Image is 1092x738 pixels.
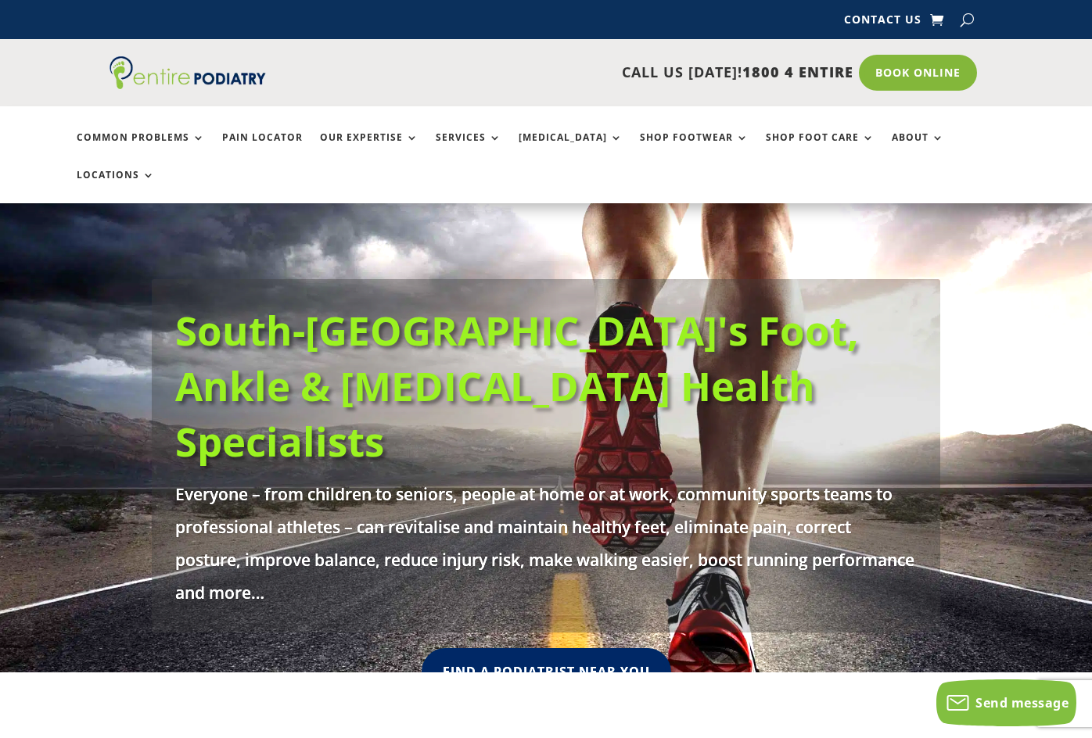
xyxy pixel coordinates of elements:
a: Contact Us [844,14,921,31]
a: Shop Footwear [640,132,749,166]
button: Send message [936,679,1076,726]
span: Send message [975,694,1069,711]
a: Locations [77,170,155,203]
a: Pain Locator [222,132,303,166]
a: Common Problems [77,132,205,166]
a: Find A Podiatrist Near You [422,648,671,696]
a: Book Online [859,55,977,91]
a: South-[GEOGRAPHIC_DATA]'s Foot, Ankle & [MEDICAL_DATA] Health Specialists [175,303,859,469]
a: Shop Foot Care [766,132,875,166]
img: logo (1) [110,56,266,89]
a: Services [436,132,501,166]
span: 1800 4 ENTIRE [742,63,853,81]
a: About [892,132,944,166]
a: Entire Podiatry [110,77,266,92]
p: CALL US [DATE]! [309,63,854,83]
a: Our Expertise [320,132,418,166]
p: Everyone – from children to seniors, people at home or at work, community sports teams to profess... [175,478,917,609]
a: [MEDICAL_DATA] [519,132,623,166]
